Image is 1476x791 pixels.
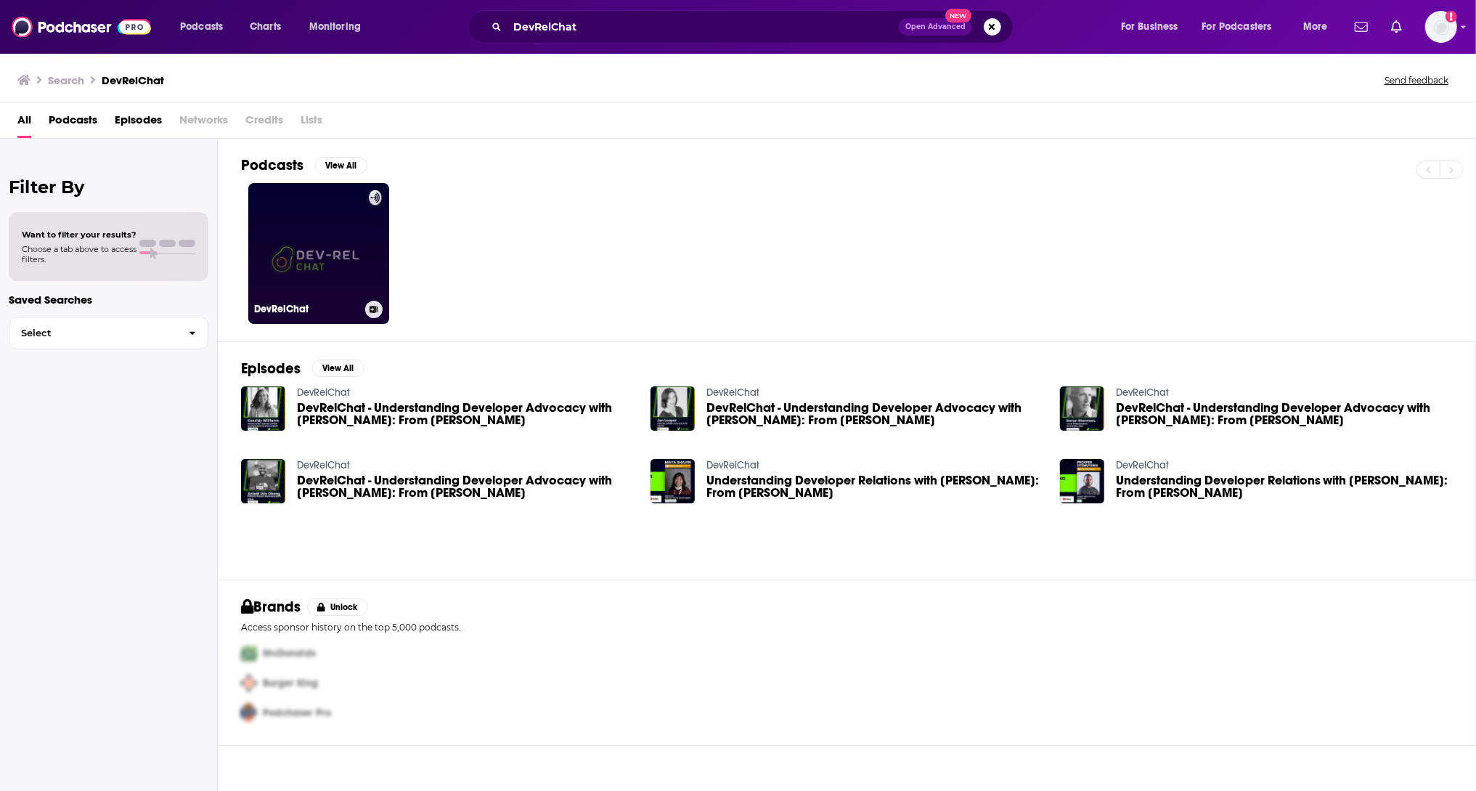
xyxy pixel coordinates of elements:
button: View All [312,360,364,377]
a: DevRelChat [297,459,350,471]
a: Understanding Developer Relations with Maya Shavin: From Shodipo Ayomide [706,474,1043,499]
h2: Episodes [241,360,301,378]
span: Understanding Developer Relations with [PERSON_NAME]: From [PERSON_NAME] [1116,474,1452,499]
button: Open AdvancedNew [899,18,972,36]
span: More [1303,17,1328,37]
a: DevRelChat - Understanding Developer Advocacy with Jen Looper: From Shodipo Ayomide [706,402,1043,426]
span: For Business [1121,17,1178,37]
a: Charts [240,15,290,38]
span: For Podcasters [1202,17,1272,37]
a: DevRelChat [297,386,350,399]
a: DevRelChat [248,183,389,324]
span: DevRelChat - Understanding Developer Advocacy with [PERSON_NAME]: From [PERSON_NAME] [706,402,1043,426]
img: First Pro Logo [235,638,263,668]
h2: Podcasts [241,156,303,174]
span: DevRelChat - Understanding Developer Advocacy with [PERSON_NAME]: From [PERSON_NAME] [297,474,633,499]
img: DevRelChat - Understanding Developer Advocacy with Cassidy Williams: From Shodipo Ayomide [241,386,285,431]
p: Saved Searches [9,293,208,307]
span: Select [9,328,177,338]
a: PodcastsView All [241,156,367,174]
h2: Filter By [9,177,208,198]
button: Select [9,317,208,349]
span: Charts [250,17,281,37]
a: Understanding Developer Relations with Prosper Otemuyiwa: From Shodipo Ayomide [1116,474,1452,499]
span: Understanding Developer Relations with [PERSON_NAME]: From [PERSON_NAME] [706,474,1043,499]
button: open menu [1293,15,1346,38]
span: Logged in as cmand-s [1425,11,1457,43]
button: View All [315,157,367,174]
a: DevRelChat [706,386,759,399]
span: Podchaser Pro [263,707,331,719]
button: open menu [1111,15,1196,38]
span: Want to filter your results? [22,230,136,240]
span: Burger King [263,677,318,689]
img: Third Pro Logo [235,698,263,728]
img: Understanding Developer Relations with Prosper Otemuyiwa: From Shodipo Ayomide [1060,459,1104,503]
p: Access sponsor history on the top 5,000 podcasts. [241,622,1452,633]
a: DevRelChat - Understanding Developer Advocacy with Cassidy Williams: From Shodipo Ayomide [297,402,633,426]
a: DevRelChat [1116,386,1169,399]
a: Show notifications dropdown [1349,15,1374,39]
a: DevRelChat [706,459,759,471]
h2: Brands [241,598,301,616]
input: Search podcasts, credits, & more... [507,15,899,38]
img: Understanding Developer Relations with Maya Shavin: From Shodipo Ayomide [651,459,695,503]
svg: Add a profile image [1446,11,1457,23]
a: Show notifications dropdown [1385,15,1408,39]
h3: Search [48,73,84,87]
span: Lists [301,108,322,138]
a: All [17,108,31,138]
a: EpisodesView All [241,360,364,378]
img: DevRelChat - Understanding Developer Advocacy with Aniedi Udo-Obong: From Shodipo Ayomide [241,459,285,503]
button: open menu [170,15,242,38]
a: DevRelChat - Understanding Developer Advocacy with Aniedi Udo-Obong: From Shodipo Ayomide [297,474,633,499]
button: Send feedback [1380,74,1453,86]
img: DevRelChat - Understanding Developer Advocacy with Jen Looper: From Shodipo Ayomide [651,386,695,431]
a: DevRelChat [1116,459,1169,471]
span: Credits [245,108,283,138]
a: DevRelChat - Understanding Developer Advocacy with Doron Sherman: From Shodipo Ayomide [1116,402,1452,426]
span: Choose a tab above to access filters. [22,244,136,264]
a: Podcasts [49,108,97,138]
span: Monitoring [309,17,361,37]
span: Open Advanced [905,23,966,31]
div: Search podcasts, credits, & more... [481,10,1027,44]
span: McDonalds [263,647,316,660]
img: Second Pro Logo [235,668,263,698]
img: User Profile [1425,11,1457,43]
img: DevRelChat - Understanding Developer Advocacy with Doron Sherman: From Shodipo Ayomide [1060,386,1104,431]
h3: DevRelChat [102,73,164,87]
button: Unlock [307,599,369,616]
span: DevRelChat - Understanding Developer Advocacy with [PERSON_NAME]: From [PERSON_NAME] [297,402,633,426]
button: open menu [299,15,380,38]
span: New [945,9,971,23]
button: open menu [1193,15,1293,38]
a: Episodes [115,108,162,138]
img: Podchaser - Follow, Share and Rate Podcasts [12,13,151,41]
span: Podcasts [180,17,223,37]
span: DevRelChat - Understanding Developer Advocacy with [PERSON_NAME]: From [PERSON_NAME] [1116,402,1452,426]
h3: DevRelChat [254,303,359,315]
button: Show profile menu [1425,11,1457,43]
span: Networks [179,108,228,138]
